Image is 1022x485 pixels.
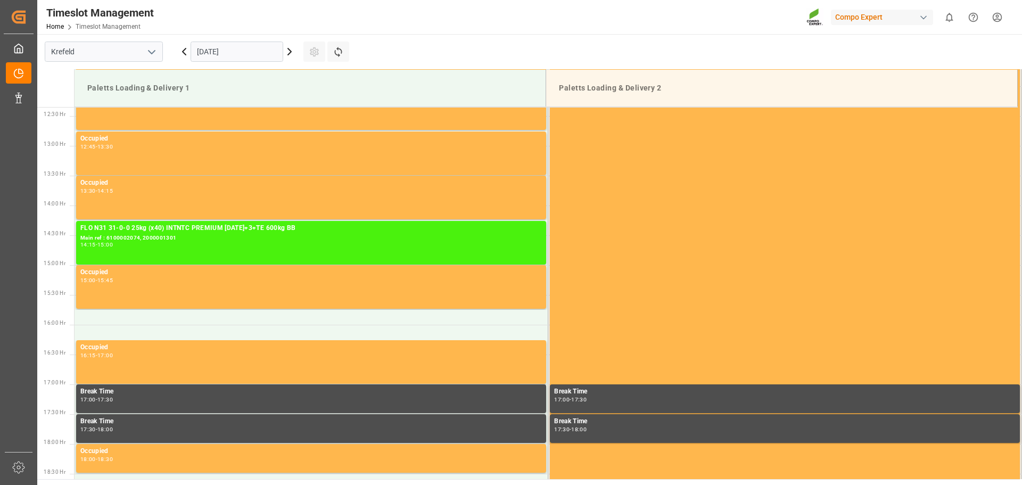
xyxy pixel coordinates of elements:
[97,144,113,149] div: 13:30
[806,8,823,27] img: Screenshot%202023-09-29%20at%2010.02.21.png_1712312052.png
[191,42,283,62] input: DD.MM.YYYY
[80,144,96,149] div: 12:45
[44,380,65,385] span: 17:00 Hr
[937,5,961,29] button: show 0 new notifications
[44,111,65,117] span: 12:30 Hr
[44,439,65,445] span: 18:00 Hr
[96,242,97,247] div: -
[80,278,96,283] div: 15:00
[80,342,542,353] div: Occupied
[80,134,542,144] div: Occupied
[96,427,97,432] div: -
[83,78,537,98] div: Paletts Loading & Delivery 1
[96,457,97,462] div: -
[44,409,65,415] span: 17:30 Hr
[44,290,65,296] span: 15:30 Hr
[97,427,113,432] div: 18:00
[44,350,65,356] span: 16:30 Hr
[46,23,64,30] a: Home
[143,44,159,60] button: open menu
[80,353,96,358] div: 16:15
[97,397,113,402] div: 17:30
[97,457,113,462] div: 18:30
[97,278,113,283] div: 15:45
[80,242,96,247] div: 14:15
[44,320,65,326] span: 16:00 Hr
[44,260,65,266] span: 15:00 Hr
[80,427,96,432] div: 17:30
[46,5,154,21] div: Timeslot Management
[80,188,96,193] div: 13:30
[96,353,97,358] div: -
[80,416,542,427] div: Break Time
[80,178,542,188] div: Occupied
[45,42,163,62] input: Type to search/select
[44,171,65,177] span: 13:30 Hr
[554,387,1016,397] div: Break Time
[554,416,1016,427] div: Break Time
[97,353,113,358] div: 17:00
[554,397,570,402] div: 17:00
[80,234,542,243] div: Main ref : 6100002074, 2000001301
[80,457,96,462] div: 18:00
[96,278,97,283] div: -
[80,446,542,457] div: Occupied
[96,188,97,193] div: -
[80,387,542,397] div: Break Time
[44,201,65,207] span: 14:00 Hr
[570,427,571,432] div: -
[555,78,1009,98] div: Paletts Loading & Delivery 2
[44,141,65,147] span: 13:00 Hr
[571,427,587,432] div: 18:00
[80,223,542,234] div: FLO N31 31-0-0 25kg (x40) INTNTC PREMIUM [DATE]+3+TE 600kg BB
[831,7,937,27] button: Compo Expert
[570,397,571,402] div: -
[97,242,113,247] div: 15:00
[97,188,113,193] div: 14:15
[44,231,65,236] span: 14:30 Hr
[96,144,97,149] div: -
[80,397,96,402] div: 17:00
[80,267,542,278] div: Occupied
[961,5,985,29] button: Help Center
[96,397,97,402] div: -
[571,397,587,402] div: 17:30
[831,10,933,25] div: Compo Expert
[554,427,570,432] div: 17:30
[44,469,65,475] span: 18:30 Hr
